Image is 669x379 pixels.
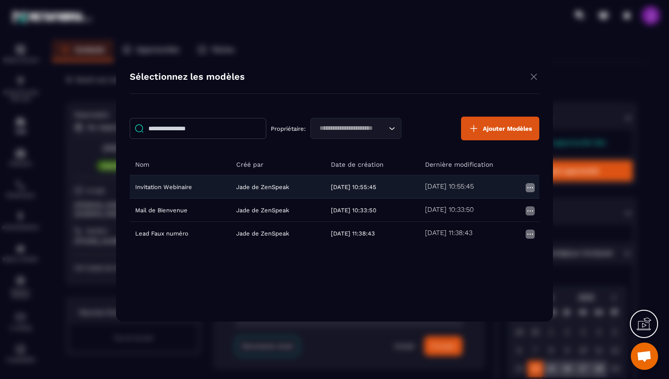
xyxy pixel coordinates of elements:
[325,222,420,245] td: [DATE] 11:38:43
[130,175,231,199] td: Invitation Webinaire
[271,125,306,132] p: Propriétaire:
[525,182,536,193] img: more icon
[130,199,231,222] td: Mail de Bienvenue
[528,71,539,82] img: close
[231,154,325,175] th: Créé par
[231,199,325,222] td: Jade de ZenSpeak
[325,175,420,199] td: [DATE] 10:55:45
[525,205,536,216] img: more icon
[325,199,420,222] td: [DATE] 10:33:50
[316,123,386,133] input: Search for option
[461,117,539,140] button: Ajouter Modèles
[130,222,231,245] td: Lead Faux numéro
[130,71,245,84] h4: Sélectionnez les modèles
[310,118,401,139] div: Search for option
[325,154,420,175] th: Date de création
[425,182,474,191] h5: [DATE] 10:55:45
[631,343,658,370] div: Ouvrir le chat
[231,222,325,245] td: Jade de ZenSpeak
[425,229,472,238] h5: [DATE] 11:38:43
[420,154,539,175] th: Dernière modification
[483,125,532,132] span: Ajouter Modèles
[468,123,479,134] img: plus
[130,154,231,175] th: Nom
[231,175,325,199] td: Jade de ZenSpeak
[425,205,474,215] h5: [DATE] 10:33:50
[525,229,536,240] img: more icon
